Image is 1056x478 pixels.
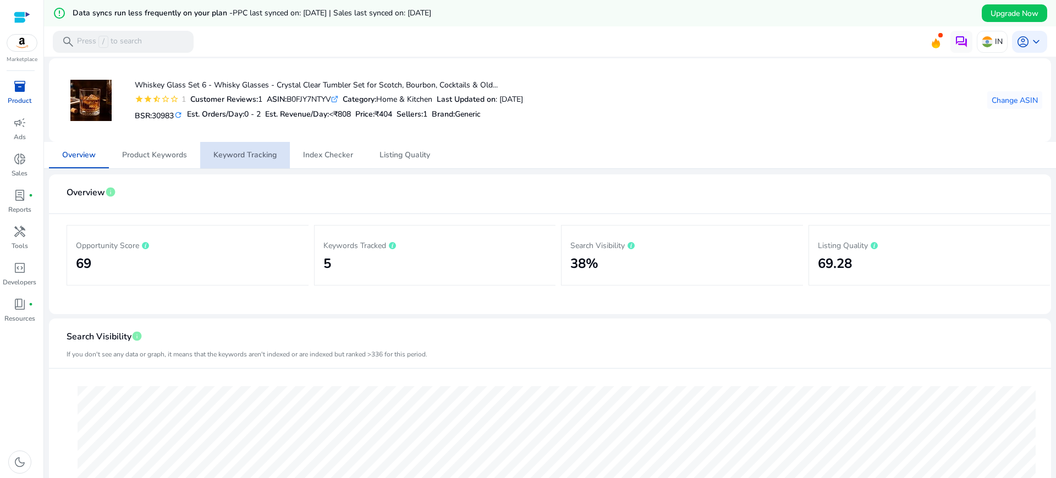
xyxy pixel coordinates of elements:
span: donut_small [13,152,26,166]
p: Ads [14,132,26,142]
span: campaign [13,116,26,129]
h5: Data syncs run less frequently on your plan - [73,9,431,18]
span: 30983 [152,111,174,121]
h5: Est. Revenue/Day: [265,110,351,119]
b: ASIN: [267,94,287,105]
p: Opportunity Score [76,238,300,251]
mat-icon: star_border [170,95,179,103]
div: 1 [190,94,262,105]
mat-card-subtitle: If you don't see any data or graph, it means that the keywords aren't indexed or are indexed but ... [67,349,427,360]
h2: 38% [570,256,794,272]
span: Generic [455,109,481,119]
span: Index Checker [303,151,353,159]
span: Listing Quality [380,151,430,159]
mat-icon: star_half [152,95,161,103]
img: in.svg [982,36,993,47]
h5: Sellers: [397,110,427,119]
span: fiber_manual_record [29,193,33,197]
span: PPC last synced on: [DATE] | Sales last synced on: [DATE] [233,8,431,18]
span: account_circle [1016,35,1030,48]
span: ₹404 [375,109,392,119]
mat-icon: error_outline [53,7,66,20]
h2: 69.28 [818,256,1042,272]
h5: Est. Orders/Day: [187,110,261,119]
span: Product Keywords [122,151,187,159]
h5: Price: [355,110,392,119]
h2: 5 [323,256,547,272]
mat-icon: star [144,95,152,103]
div: Home & Kitchen [343,94,432,105]
b: Category: [343,94,376,105]
p: Marketplace [7,56,37,64]
p: Product [8,96,31,106]
span: lab_profile [13,189,26,202]
p: Search Visibility [570,238,794,251]
span: Overview [67,183,105,202]
p: Sales [12,168,28,178]
span: fiber_manual_record [29,302,33,306]
h4: Whiskey Glass Set 6 - Whisky Glasses - Crystal Clear Tumbler Set for Scotch, Bourbon, Cocktails &... [135,81,523,90]
span: Brand [432,109,453,119]
button: Upgrade Now [982,4,1047,22]
span: book_4 [13,298,26,311]
img: amazon.svg [7,35,37,51]
mat-icon: star [135,95,144,103]
span: 1 [423,109,427,119]
b: Customer Reviews: [190,94,258,105]
mat-icon: star_border [161,95,170,103]
p: Developers [3,277,36,287]
span: / [98,36,108,48]
span: info [131,331,142,342]
span: search [62,35,75,48]
span: Upgrade Now [991,8,1038,19]
p: Reports [8,205,31,215]
span: info [105,186,116,197]
div: : [DATE] [437,94,523,105]
span: inventory_2 [13,80,26,93]
h5: BSR: [135,109,183,121]
p: Tools [12,241,28,251]
h2: 69 [76,256,300,272]
span: Search Visibility [67,327,131,347]
span: handyman [13,225,26,238]
span: code_blocks [13,261,26,274]
mat-icon: refresh [174,110,183,120]
span: Overview [62,151,96,159]
b: Last Updated on [437,94,496,105]
p: Keywords Tracked [323,238,547,251]
p: Press to search [77,36,142,48]
span: dark_mode [13,455,26,469]
img: 415iqgFuNrL._SS100_.jpg [70,80,112,121]
span: 0 - 2 [244,109,261,119]
span: keyboard_arrow_down [1030,35,1043,48]
div: 1 [179,94,186,105]
p: Listing Quality [818,238,1042,251]
div: B0FJY7NTYV [267,94,338,105]
p: IN [995,32,1003,51]
span: <₹808 [329,109,351,119]
button: Change ASIN [987,91,1042,109]
h5: : [432,110,481,119]
span: Keyword Tracking [213,151,277,159]
p: Resources [4,314,35,323]
span: Change ASIN [992,95,1038,106]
